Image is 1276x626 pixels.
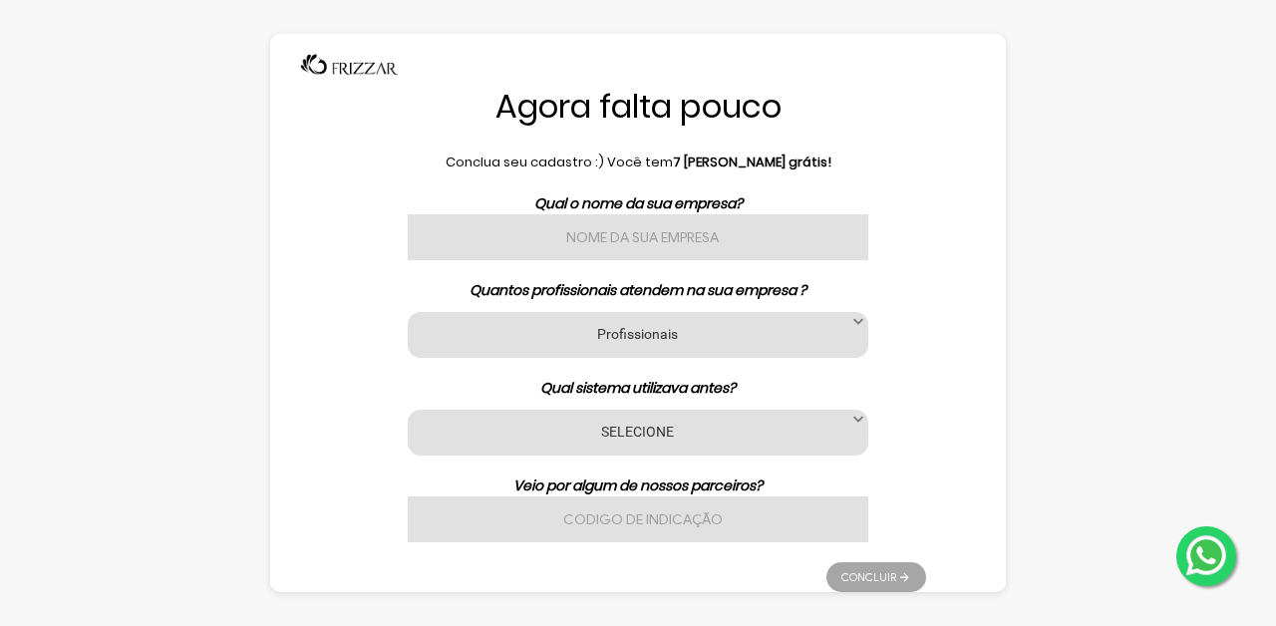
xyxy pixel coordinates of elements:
[408,214,868,260] input: Nome da sua empresa
[350,153,926,172] p: Conclua seu cadastro :) Você tem
[350,280,926,301] p: Quantos profissionais atendem na sua empresa ?
[433,422,843,441] label: SELECIONE
[350,86,926,128] h1: Agora falta pouco
[826,552,926,592] ul: Pagination
[1182,531,1230,579] img: whatsapp.png
[350,193,926,214] p: Qual o nome da sua empresa?
[408,496,868,542] input: Codigo de indicação
[350,378,926,399] p: Qual sistema utilizava antes?
[673,153,831,171] b: 7 [PERSON_NAME] grátis!
[433,324,843,343] label: Profissionais
[350,475,926,496] p: Veio por algum de nossos parceiros?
